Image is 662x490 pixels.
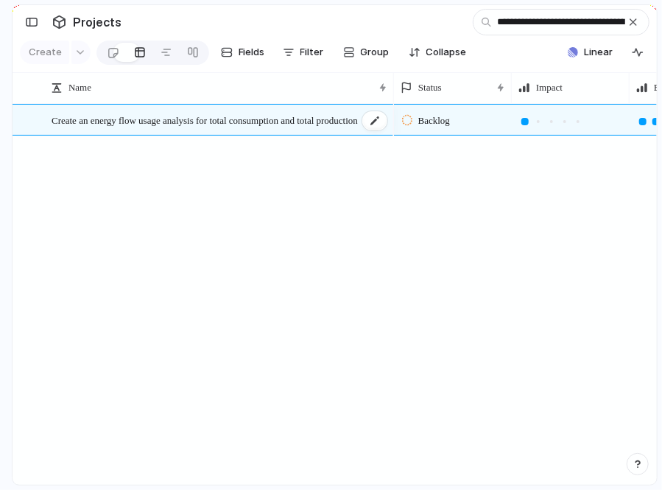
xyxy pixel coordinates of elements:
[336,41,397,64] button: Group
[300,45,324,60] span: Filter
[584,45,613,60] span: Linear
[277,41,330,64] button: Filter
[403,41,473,64] button: Collapse
[68,80,91,95] span: Name
[361,45,390,60] span: Group
[426,45,467,60] span: Collapse
[215,41,271,64] button: Fields
[239,45,265,60] span: Fields
[562,41,619,63] button: Linear
[70,9,124,35] span: Projects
